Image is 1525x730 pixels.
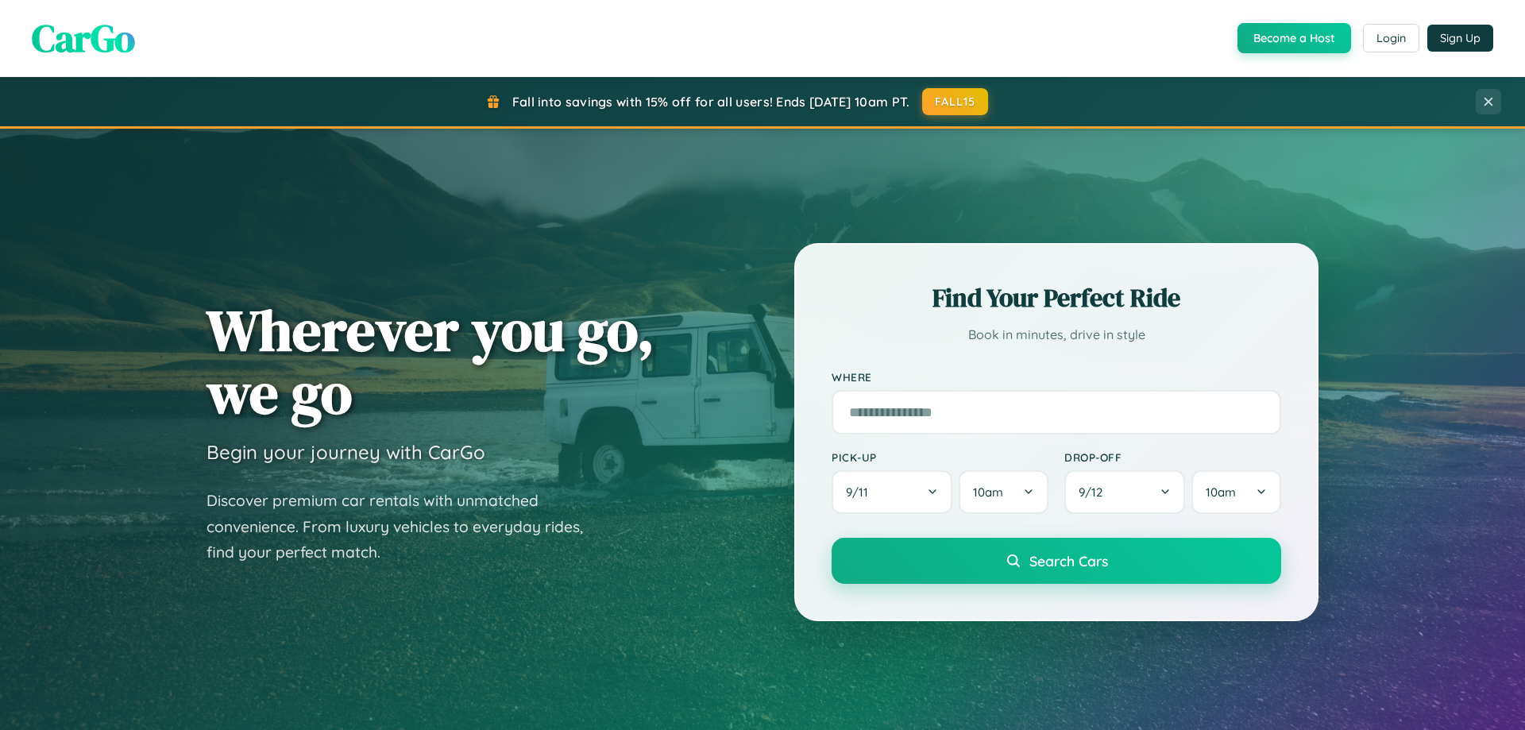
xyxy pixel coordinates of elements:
[512,94,910,110] span: Fall into savings with 15% off for all users! Ends [DATE] 10am PT.
[207,440,485,464] h3: Begin your journey with CarGo
[846,485,876,500] span: 9 / 11
[207,488,604,566] p: Discover premium car rentals with unmatched convenience. From luxury vehicles to everyday rides, ...
[973,485,1003,500] span: 10am
[1206,485,1236,500] span: 10am
[1079,485,1110,500] span: 9 / 12
[832,450,1048,464] label: Pick-up
[207,299,654,424] h1: Wherever you go, we go
[832,538,1281,584] button: Search Cars
[1191,470,1281,514] button: 10am
[1064,470,1185,514] button: 9/12
[1029,552,1108,570] span: Search Cars
[832,323,1281,346] p: Book in minutes, drive in style
[1064,450,1281,464] label: Drop-off
[832,280,1281,315] h2: Find Your Perfect Ride
[922,88,989,115] button: FALL15
[1363,24,1419,52] button: Login
[1427,25,1493,52] button: Sign Up
[832,370,1281,384] label: Where
[32,12,135,64] span: CarGo
[1237,23,1351,53] button: Become a Host
[832,470,952,514] button: 9/11
[959,470,1048,514] button: 10am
